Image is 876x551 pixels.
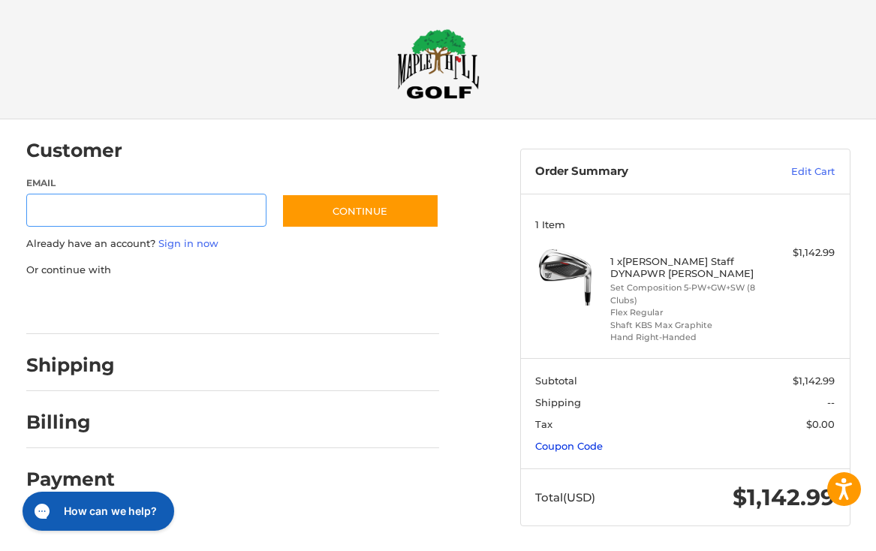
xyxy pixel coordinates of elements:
[752,510,876,551] iframe: Google Customer Reviews
[21,292,134,319] iframe: PayPal-paypal
[26,139,122,162] h2: Customer
[535,375,577,387] span: Subtotal
[26,176,267,190] label: Email
[26,236,439,251] p: Already have an account?
[535,418,552,430] span: Tax
[610,306,757,319] li: Flex Regular
[158,237,218,249] a: Sign in now
[281,194,439,228] button: Continue
[733,483,835,511] span: $1,142.99
[739,164,835,179] a: Edit Cart
[610,282,757,306] li: Set Composition 5-PW+GW+SW (8 Clubs)
[15,486,179,536] iframe: Gorgias live chat messenger
[275,292,388,319] iframe: PayPal-venmo
[535,164,739,179] h3: Order Summary
[149,292,261,319] iframe: PayPal-paylater
[26,354,115,377] h2: Shipping
[535,440,603,452] a: Coupon Code
[26,411,114,434] h2: Billing
[793,375,835,387] span: $1,142.99
[26,468,115,491] h2: Payment
[610,255,757,280] h4: 1 x [PERSON_NAME] Staff DYNAPWR [PERSON_NAME]
[610,331,757,344] li: Hand Right-Handed
[806,418,835,430] span: $0.00
[535,490,595,504] span: Total (USD)
[610,319,757,332] li: Shaft KBS Max Graphite
[397,29,480,99] img: Maple Hill Golf
[535,396,581,408] span: Shipping
[760,245,835,260] div: $1,142.99
[827,396,835,408] span: --
[26,263,439,278] p: Or continue with
[535,218,835,230] h3: 1 Item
